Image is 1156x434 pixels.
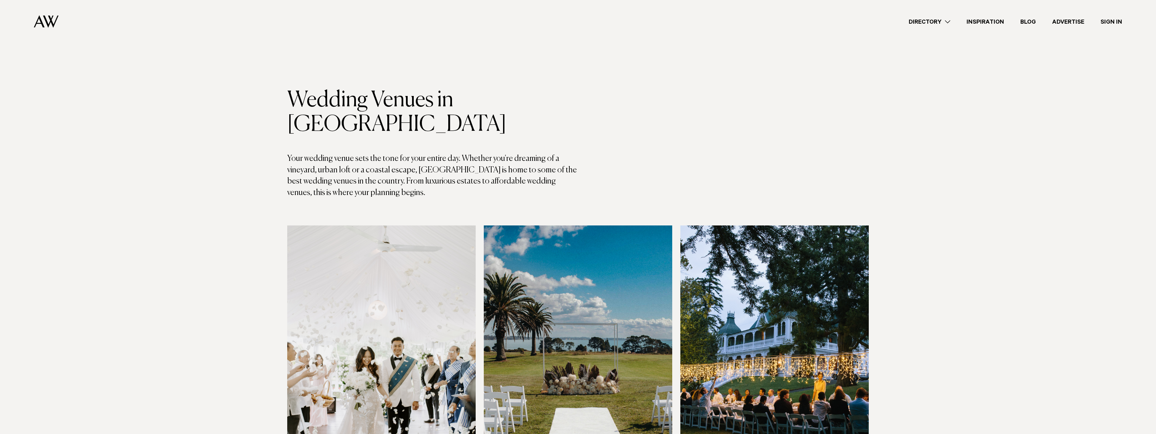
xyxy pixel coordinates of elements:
[958,17,1012,26] a: Inspiration
[901,17,958,26] a: Directory
[287,88,578,137] h1: Wedding Venues in [GEOGRAPHIC_DATA]
[1044,17,1092,26] a: Advertise
[1092,17,1130,26] a: Sign In
[1012,17,1044,26] a: Blog
[287,153,578,198] p: Your wedding venue sets the tone for your entire day. Whether you're dreaming of a vineyard, urba...
[34,15,59,28] img: Auckland Weddings Logo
